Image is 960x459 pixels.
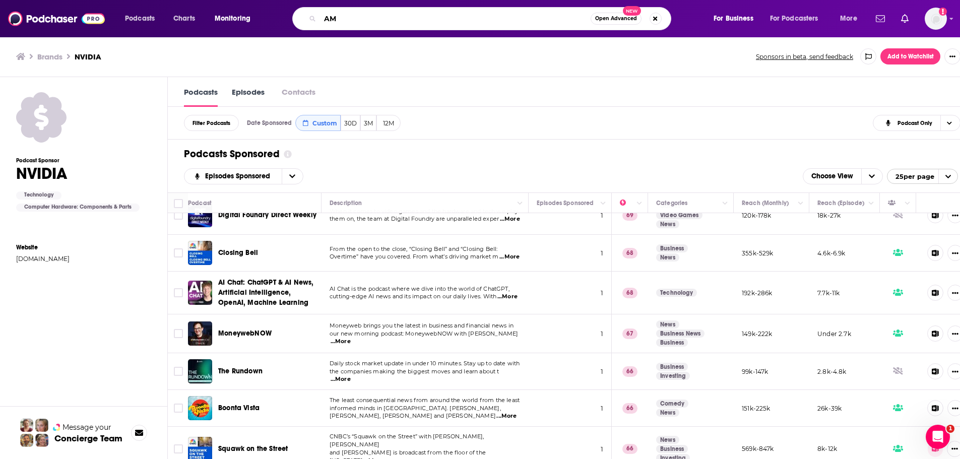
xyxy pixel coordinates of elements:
[20,419,33,432] img: Sydney Profile
[623,6,641,16] span: New
[872,10,889,27] a: Show notifications dropdown
[601,211,603,220] span: 1
[302,7,681,30] div: Search podcasts, credits, & more...
[188,203,212,227] img: Digital Foundry Direct Weekly
[656,409,679,417] a: News
[719,198,731,210] button: Column Actions
[174,367,183,376] span: Toggle select row
[817,249,846,257] p: 4.6k-6.9k
[376,115,401,131] button: 12M
[330,360,520,367] span: Daily stock market update in under 10 minutes. Stay up to date with
[312,119,337,127] span: Custom
[656,320,679,329] a: News
[341,115,360,131] button: 30D
[897,10,913,27] a: Show notifications dropdown
[330,330,518,337] span: our new morning podcast: MoneywebNOW with [PERSON_NAME]
[174,329,183,338] span: Toggle select row
[795,198,807,210] button: Column Actions
[16,164,151,183] h1: NVIDIA
[656,436,679,444] a: News
[898,120,932,126] span: Podcast Only
[330,285,509,292] span: AI Chat is the podcast where we dive into the world of ChatGPT,
[817,289,840,297] p: 7.7k-11k
[35,419,48,432] img: Jules Profile
[184,168,323,184] h2: Choose List sort
[537,197,594,209] div: Episodes Sponsored
[742,289,773,297] p: 192k-286k
[330,197,362,209] div: Description
[218,366,263,376] a: The Rundown
[188,359,212,383] a: The Rundown
[656,363,688,371] a: Business
[282,169,303,184] button: open menu
[925,8,947,30] span: Logged in as mindyn
[218,278,318,308] a: AI Chat: ChatGPT & AI News, Artificial Intelligence, OpenAI, Machine Learning
[218,329,272,339] a: MoneywebNOW
[35,434,48,447] img: Barbara Profile
[939,8,947,16] svg: Add a profile image
[330,293,496,300] span: cutting-edge AI news and its impact on our daily lives. With
[218,404,260,412] span: Boonta Vista
[707,11,766,27] button: open menu
[188,281,212,305] a: AI Chat: ChatGPT & AI News, Artificial Intelligence, OpenAI, Machine Learning
[193,120,230,126] span: Filter Podcasts
[803,168,883,184] button: Choose View
[184,115,239,131] button: Filter Podcasts
[184,148,280,160] h1: Podcasts Sponsored
[514,198,526,210] button: Column Actions
[8,9,105,28] a: Podchaser - Follow, Share and Rate Podcasts
[188,396,212,420] img: Boonta Vista
[232,87,265,107] a: Episodes
[656,197,687,209] div: Categories
[174,444,183,453] span: Toggle select row
[946,425,954,433] span: 1
[330,397,520,404] span: The least consequential news from around the world from the least
[803,168,861,185] span: Choose View
[118,11,168,27] button: open menu
[925,8,947,30] img: User Profile
[770,12,818,26] span: For Podcasters
[817,404,842,413] p: 26k-39k
[174,288,183,297] span: Toggle select row
[16,157,151,164] h3: Podcast Sponsor
[218,248,258,258] a: Closing Bell
[20,434,33,447] img: Jon Profile
[622,248,637,258] p: 68
[330,215,499,222] span: them on, the team at Digital Foundry are unparalleled exper
[218,403,260,413] a: Boonta Vista
[218,248,258,257] span: Closing Bell
[620,197,634,209] div: Power Score
[817,330,851,338] p: Under 2.7k
[622,444,637,454] p: 66
[320,11,591,27] input: Search podcasts, credits, & more...
[188,197,212,209] div: Podcast
[218,211,316,219] span: Digital Foundry Direct Weekly
[742,367,768,376] p: 99k-147k
[330,253,499,260] span: Overtime” have you covered. From what’s driving market m
[174,248,183,257] span: Toggle select row
[656,244,688,252] a: Business
[295,115,341,131] button: Custom
[714,12,753,26] span: For Business
[817,367,847,376] p: 2.8k-4.8k
[656,400,688,408] a: Comedy
[656,289,697,297] a: Technology
[331,375,351,383] span: ...More
[330,245,497,252] span: From the open to the close, “Closing Bell” and “Closing Bell:
[880,48,940,64] button: Add to Watchlist
[656,220,679,228] a: News
[888,197,902,209] div: Has Guests
[218,329,272,338] span: MoneywebNOW
[591,13,642,25] button: Open AdvancedNew
[496,412,517,420] span: ...More
[330,322,514,329] span: Moneyweb brings you the latest in business and financial news in
[62,422,111,432] span: Message your
[817,444,837,453] p: 8k-12k
[360,115,376,131] button: 3M
[188,321,212,346] img: MoneywebNOW
[205,173,274,180] span: Episodes Sponsored
[742,249,774,257] p: 355k-529k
